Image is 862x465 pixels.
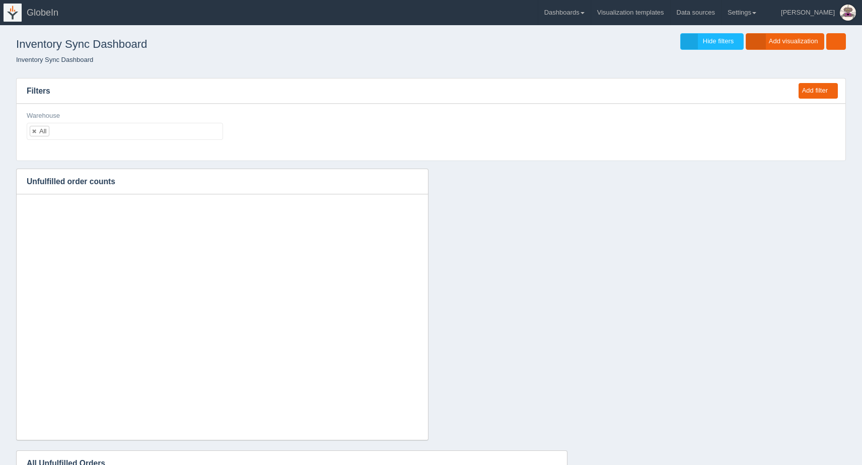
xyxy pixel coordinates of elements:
img: Profile Picture [840,5,856,21]
button: Add filter [799,83,838,99]
span: GlobeIn [27,8,58,18]
label: Warehouse [27,111,60,121]
div: All [39,128,46,134]
h3: Unfulfilled order counts [17,169,413,194]
a: Hide filters [680,33,744,50]
h1: Inventory Sync Dashboard [16,33,431,55]
li: Inventory Sync Dashboard [16,55,93,65]
span: Hide filters [703,37,734,45]
h3: Filters [17,79,789,104]
a: Add visualization [746,33,825,50]
div: [PERSON_NAME] [781,3,835,23]
img: logo-icon-white-65218e21b3e149ebeb43c0d521b2b0920224ca4d96276e4423216f8668933697.png [4,4,22,22]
